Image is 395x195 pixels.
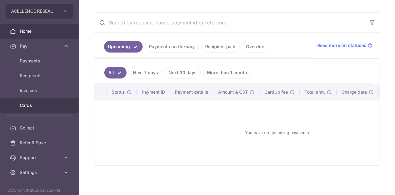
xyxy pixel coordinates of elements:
span: ACELLENCE RESEARCH FIELDWORK PTE. LTD. [11,8,57,14]
th: Payment details [170,84,213,100]
a: Recipient paid [201,41,239,53]
span: Read more on statuses [317,42,366,49]
a: Next 30 days [164,67,201,78]
a: Payments on the way [145,41,199,53]
a: Next 7 days [129,67,162,78]
span: Settings [20,169,60,176]
span: Invoices [20,87,60,94]
span: Refer & Save [20,140,60,146]
a: More than 1 month [203,67,251,78]
span: CardUp fee [264,89,288,95]
th: Payment ID [137,84,170,100]
span: Pay [20,43,60,49]
span: Collect [20,125,60,131]
span: Home [20,28,60,34]
span: Status [112,89,125,95]
span: Payments [20,58,60,64]
a: Overdue [242,41,268,53]
input: Search by recipient name, payment id or reference [94,13,365,32]
a: Upcoming [104,41,143,53]
span: Cards [20,102,60,108]
span: Support [20,155,60,161]
span: Total amt. [305,89,325,95]
span: Amount & GST [218,89,248,95]
a: All [104,67,127,78]
button: ACELLENCE RESEARCH FIELDWORK PTE. LTD. [6,4,73,19]
a: Read more on statuses [317,42,372,49]
span: Recipients [20,73,60,79]
span: Charge date [342,89,367,95]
